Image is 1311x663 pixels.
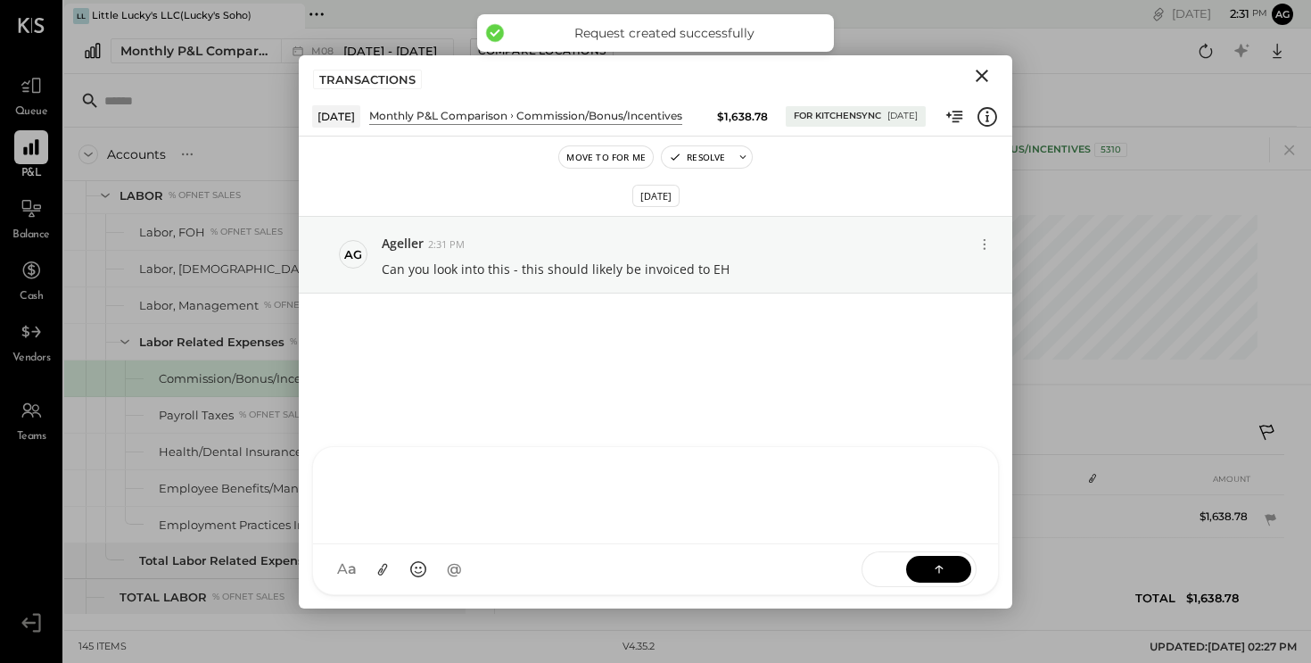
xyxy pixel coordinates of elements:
[470,38,614,63] button: Compare Locations
[264,299,336,311] div: % of NET SALES
[1172,5,1267,22] div: [DATE]
[1214,5,1249,22] span: 2 : 31
[478,43,606,58] div: Compare Locations
[17,429,46,445] span: Teams
[159,443,302,460] div: Health/Dental Insurance
[513,25,816,41] div: Request created successfully
[159,407,234,424] div: Payroll Taxes
[120,42,270,60] div: Monthly P&L Comparison
[169,189,241,202] div: % of NET SALES
[1150,640,1297,653] span: UPDATED: [DATE] 02:27 PM
[139,297,259,314] div: Labor, Management
[120,187,163,204] div: LABOR
[210,226,283,238] div: % of NET SALES
[20,289,43,305] span: Cash
[559,146,653,168] button: Move to for me
[623,640,655,654] div: v 4.35.2
[1,130,62,182] a: P&L
[159,480,362,497] div: Employee Benefits/Manager Meals
[159,517,350,534] div: Employment Practices Insurance
[662,146,732,168] button: Resolve
[73,8,89,24] div: LL
[343,43,437,60] span: [DATE] - [DATE]
[311,46,339,56] span: M08
[862,546,906,592] span: SEND
[111,38,454,63] button: Monthly P&L Comparison M08[DATE] - [DATE]
[1186,495,1255,538] td: $1,638.78
[913,143,1127,157] div: Commission/Bonus/Incentives
[1272,4,1293,25] button: Ag
[1150,4,1167,23] div: copy link
[21,166,42,182] span: P&L
[212,591,284,603] div: % of NET SALES
[1,394,62,445] a: Teams
[107,145,166,163] div: Accounts
[1094,143,1127,157] div: 5310
[139,224,205,241] div: Labor, FOH
[1186,462,1255,495] th: AMOUNT
[78,640,127,654] div: 145 items
[12,228,50,244] span: Balance
[1,315,62,367] a: Vendors
[159,370,336,387] div: Commission/Bonus/Incentives
[290,336,362,348] div: % of NET SALES
[12,351,51,367] span: Vendors
[139,334,284,351] div: Labor Related Expenses
[382,261,730,278] p: Can you look into this - this should likely be invoiced to EH
[239,409,311,421] div: % of NET SALES
[15,104,48,120] span: Queue
[1252,7,1267,20] span: pm
[1,253,62,305] a: Cash
[1,192,62,244] a: Balance
[139,261,317,278] div: Labor, [DEMOGRAPHIC_DATA]
[632,185,680,207] div: [DATE]
[139,552,317,569] div: Total Labor Related Expenses
[1,69,62,120] a: Queue
[92,9,251,23] div: Little Lucky's LLC(Lucky's Soho)
[120,589,207,606] div: TOTAL LABOR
